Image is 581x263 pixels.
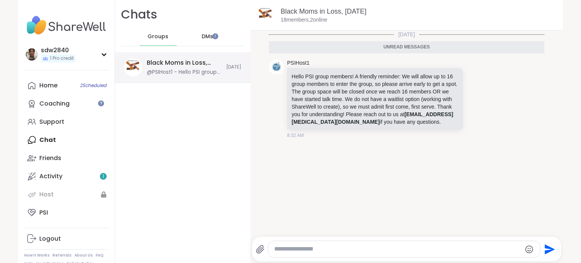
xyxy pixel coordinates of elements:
[274,245,521,253] textarea: Type your message
[41,46,75,54] div: sdw2840
[121,6,157,23] h1: Chats
[287,132,304,139] span: 8:32 AM
[24,185,109,204] a: Host
[541,241,558,258] button: Send
[39,154,61,162] div: Friends
[53,253,71,258] a: Referrals
[147,59,222,67] div: Black Moms in Loss, [DATE]
[75,253,93,258] a: About Us
[39,118,64,126] div: Support
[39,172,62,181] div: Activity
[24,167,109,185] a: Activity1
[226,64,241,70] span: [DATE]
[287,59,309,67] a: PSIHost1
[80,82,107,89] span: 2 Scheduled
[39,100,70,108] div: Coaching
[281,8,367,15] a: Black Moms in Loss, [DATE]
[98,100,104,106] iframe: Spotlight
[24,149,109,167] a: Friends
[39,190,54,199] div: Host
[281,16,327,24] p: 18 members, 2 online
[124,58,142,76] img: Black Moms in Loss, Sep 11
[24,113,109,131] a: Support
[24,230,109,248] a: Logout
[24,95,109,113] a: Coaching
[292,73,458,126] p: Hello PSI group members! A friendly reminder: We will allow up to 16 group members to enter the g...
[39,235,61,243] div: Logout
[269,59,284,75] img: https://sharewell-space-live.sfo3.digitaloceanspaces.com/user-generated/74daf50f-3033-463f-9754-f...
[26,48,38,61] img: sdw2840
[212,33,218,39] iframe: Spotlight
[525,245,534,254] button: Emoji picker
[39,81,57,90] div: Home
[50,55,74,62] span: 1 Pro credit
[256,6,275,24] img: Black Moms in Loss, Sep 11
[147,68,222,76] div: @PSIHost1 - Hello PSI group members! A friendly reminder: We will allow up to 16 group members to...
[24,12,109,39] img: ShareWell Nav Logo
[24,76,109,95] a: Home2Scheduled
[148,33,168,40] span: Groups
[39,209,48,217] div: PSI
[24,204,109,222] a: PSI
[202,33,213,40] span: DMs
[394,31,419,38] span: [DATE]
[24,253,50,258] a: How It Works
[269,41,544,53] div: Unread messages
[96,253,104,258] a: FAQ
[103,173,104,180] span: 1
